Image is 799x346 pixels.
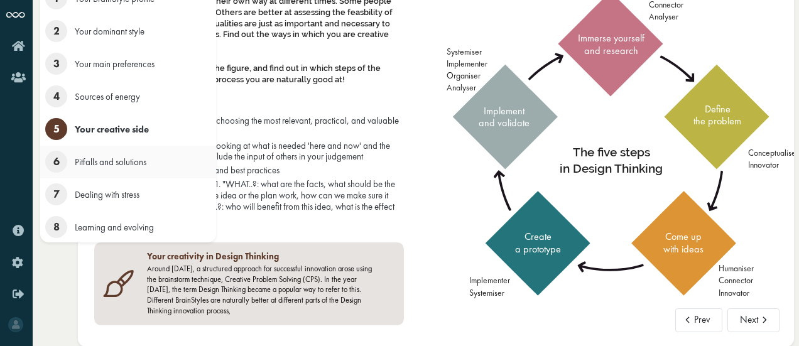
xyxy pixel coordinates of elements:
[75,25,144,37] span: Your dominant style
[105,178,395,223] span: you ask 3 important questions: 1. "WHAT..?: what are the facts, what should be the result, 2. "HO...
[45,53,67,75] span: 3
[748,147,798,159] div: Conceptualiser
[719,287,754,299] div: Innovator
[45,85,67,107] span: 4
[719,274,754,286] div: Connector
[470,105,538,129] div: Implement and validate
[45,118,67,140] span: 5
[45,183,67,205] span: 7
[147,264,378,316] div: Around [DATE], a structured approach for successful innovation arose using the brainstorm techniq...
[504,230,572,255] div: Create a prototype
[105,139,390,163] span: you are a fast decision maker, looking at what is needed 'here and now' and the facts that are av...
[577,32,645,57] div: Immerse yourself and research
[147,251,378,262] h3: Your creativity in Design Thinking
[469,274,510,286] div: Implementer
[545,144,678,176] div: The five steps in Design Thinking
[75,156,146,168] span: Pitfalls and solutions
[650,230,717,255] div: Come up with ideas
[94,97,404,109] h3: As a creative thinker
[75,221,154,233] span: Learning and evolving
[447,46,487,58] div: Systemiser
[469,287,510,299] div: Systemiser
[45,216,67,238] span: 8
[105,114,399,138] span: you enjoy convergent thinking: choosing the most relevant, practical, and valuable option
[727,308,780,332] button: Next
[447,82,487,94] div: Analyser
[75,58,155,70] span: Your main preferences
[719,262,754,274] div: Humaniser
[45,20,67,42] span: 2
[75,123,149,135] span: Your creative side
[75,90,140,102] span: Sources of energy
[649,11,684,23] div: Analyser
[45,151,67,173] span: 6
[75,188,139,200] span: Dealing with stress
[683,103,751,127] div: Define the problem
[447,58,487,70] div: Implementer
[447,70,487,82] div: Organiser
[748,159,798,171] div: Innovator
[675,308,723,332] button: Prev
